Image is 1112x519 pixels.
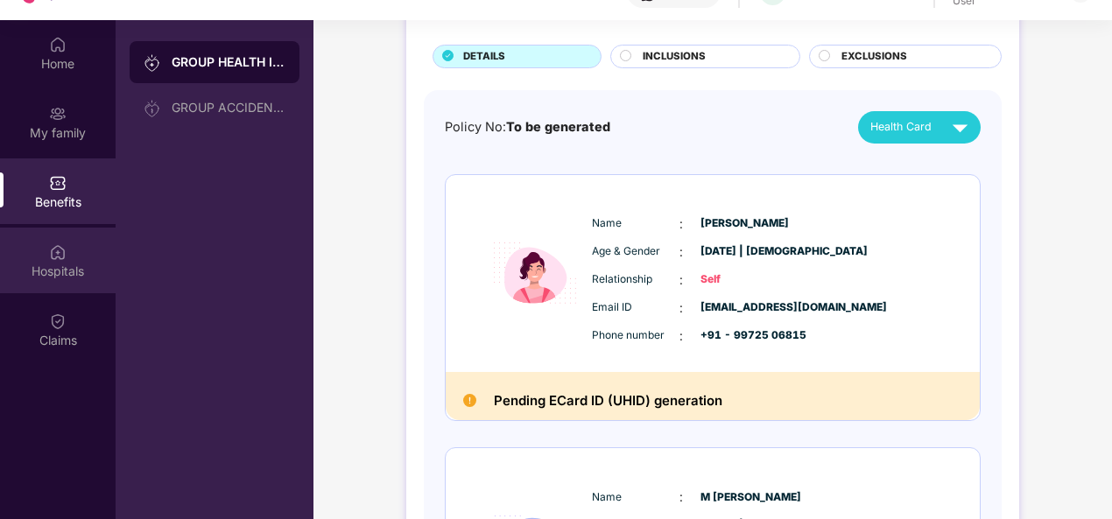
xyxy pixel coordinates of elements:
img: svg+xml;base64,PHN2ZyBpZD0iSG9zcGl0YWxzIiB4bWxucz0iaHR0cDovL3d3dy53My5vcmcvMjAwMC9zdmciIHdpZHRoPS... [49,243,67,261]
span: To be generated [506,119,610,134]
span: Name [592,489,679,506]
div: Policy No: [445,117,610,137]
img: svg+xml;base64,PHN2ZyBpZD0iSG9tZSIgeG1sbnM9Imh0dHA6Ly93d3cudzMub3JnLzIwMDAvc3ZnIiB3aWR0aD0iMjAiIG... [49,36,67,53]
span: : [679,270,683,290]
img: icon [482,201,588,346]
div: GROUP ACCIDENTAL INSURANCE [172,101,285,115]
span: Self [700,271,788,288]
span: [EMAIL_ADDRESS][DOMAIN_NAME] [700,299,788,316]
span: +91 - 99725 06815 [700,327,788,344]
span: : [679,326,683,346]
img: svg+xml;base64,PHN2ZyB4bWxucz0iaHR0cDovL3d3dy53My5vcmcvMjAwMC9zdmciIHZpZXdCb3g9IjAgMCAyNCAyNCIgd2... [945,112,975,143]
img: svg+xml;base64,PHN2ZyB3aWR0aD0iMjAiIGhlaWdodD0iMjAiIHZpZXdCb3g9IjAgMCAyMCAyMCIgZmlsbD0ibm9uZSIgeG... [49,105,67,123]
img: svg+xml;base64,PHN2ZyB3aWR0aD0iMjAiIGhlaWdodD0iMjAiIHZpZXdCb3g9IjAgMCAyMCAyMCIgZmlsbD0ibm9uZSIgeG... [144,100,161,117]
span: M [PERSON_NAME] [700,489,788,506]
span: Name [592,215,679,232]
span: Relationship [592,271,679,288]
span: : [679,242,683,262]
span: : [679,487,683,507]
span: Phone number [592,327,679,344]
img: svg+xml;base64,PHN2ZyBpZD0iQmVuZWZpdHMiIHhtbG5zPSJodHRwOi8vd3d3LnczLm9yZy8yMDAwL3N2ZyIgd2lkdGg9Ij... [49,174,67,192]
span: DETAILS [463,49,505,65]
span: [PERSON_NAME] [700,215,788,232]
img: svg+xml;base64,PHN2ZyB3aWR0aD0iMjAiIGhlaWdodD0iMjAiIHZpZXdCb3g9IjAgMCAyMCAyMCIgZmlsbD0ibm9uZSIgeG... [144,54,161,72]
span: EXCLUSIONS [841,49,907,65]
span: Health Card [870,118,932,136]
div: GROUP HEALTH INSURANCE [172,53,285,71]
span: Email ID [592,299,679,316]
button: Health Card [858,111,981,144]
span: [DATE] | [DEMOGRAPHIC_DATA] [700,243,788,260]
img: svg+xml;base64,PHN2ZyBpZD0iQ2xhaW0iIHhtbG5zPSJodHRwOi8vd3d3LnczLm9yZy8yMDAwL3N2ZyIgd2lkdGg9IjIwIi... [49,312,67,330]
span: : [679,214,683,234]
span: INCLUSIONS [643,49,706,65]
span: Age & Gender [592,243,679,260]
span: : [679,298,683,318]
img: Pending [463,394,476,407]
h2: Pending ECard ID (UHID) generation [494,389,722,412]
